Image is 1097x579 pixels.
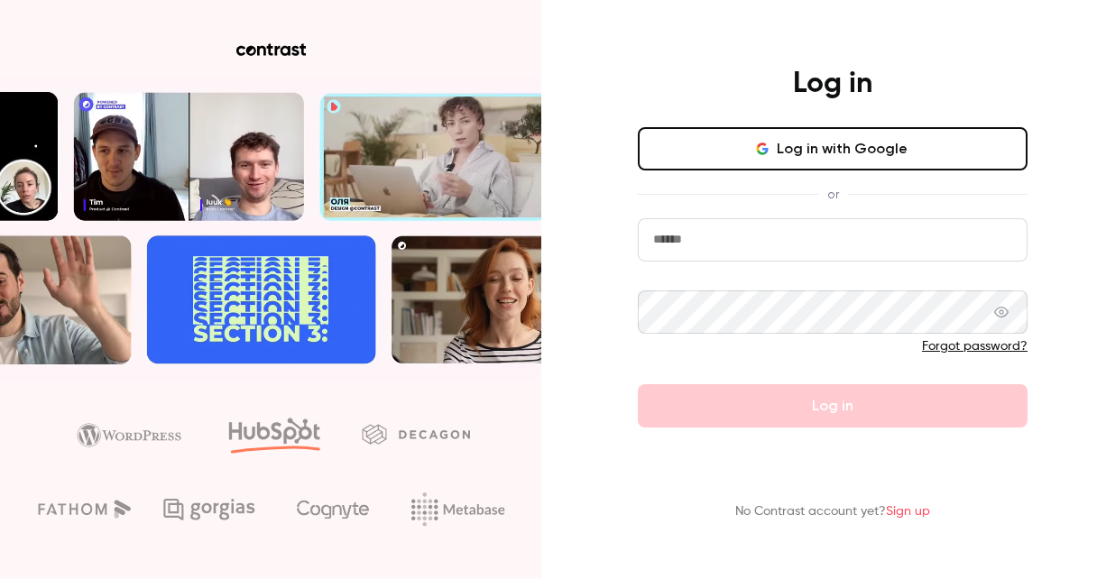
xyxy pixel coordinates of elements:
[638,127,1028,170] button: Log in with Google
[818,185,848,204] span: or
[362,424,470,444] img: decagon
[922,340,1028,353] a: Forgot password?
[886,505,930,518] a: Sign up
[793,66,872,102] h4: Log in
[735,502,930,521] p: No Contrast account yet?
